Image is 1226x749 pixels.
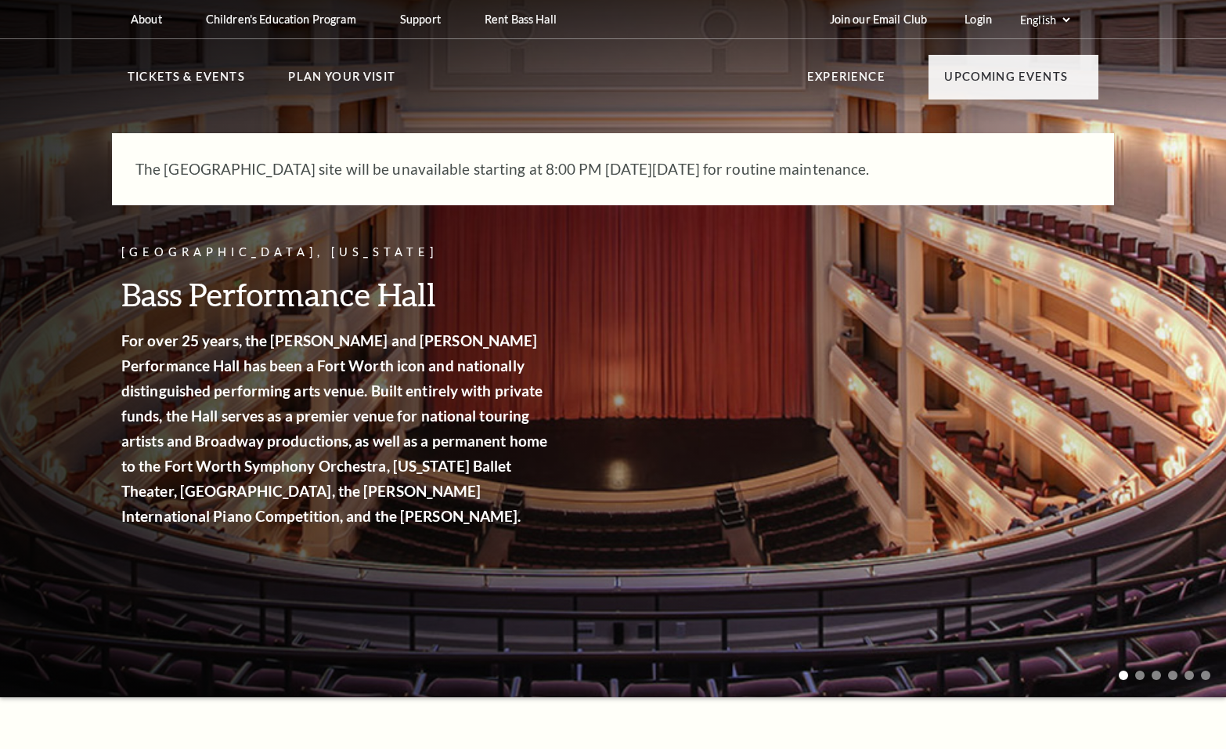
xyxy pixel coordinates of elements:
p: Plan Your Visit [288,67,395,96]
select: Select: [1017,13,1073,27]
p: About [131,13,162,26]
p: Tickets & Events [128,67,245,96]
p: Children's Education Program [206,13,356,26]
p: Rent Bass Hall [485,13,557,26]
h3: Bass Performance Hall [121,274,552,314]
strong: For over 25 years, the [PERSON_NAME] and [PERSON_NAME] Performance Hall has been a Fort Worth ico... [121,331,547,525]
p: Experience [807,67,885,96]
p: Support [400,13,441,26]
p: [GEOGRAPHIC_DATA], [US_STATE] [121,243,552,262]
p: The [GEOGRAPHIC_DATA] site will be unavailable starting at 8:00 PM [DATE][DATE] for routine maint... [135,157,1044,182]
p: Upcoming Events [944,67,1068,96]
